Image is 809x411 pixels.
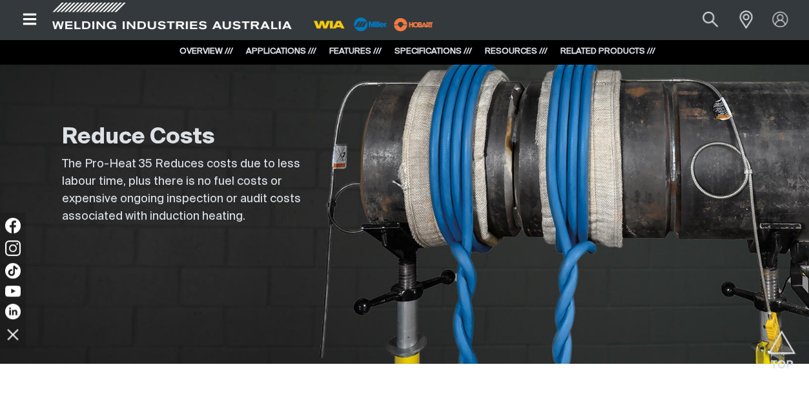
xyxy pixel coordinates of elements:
img: hide socials [2,323,24,345]
p: The Pro-Heat 35 Reduces costs due to less labour time, plus there is no fuel costs or expensive o... [62,156,320,226]
img: miller [390,15,437,34]
img: LinkedIn [5,304,21,319]
img: Instagram [5,240,21,256]
h2: Reduce Costs [62,123,320,152]
a: SPECIFICATIONS /// [394,47,472,56]
a: OVERVIEW /// [179,47,233,56]
a: RELATED PRODUCTS /// [560,47,655,56]
button: Search products [688,5,732,34]
img: TikTok [5,263,21,279]
button: Scroll to top [767,330,796,359]
a: miller [390,19,437,29]
a: RESOURCES /// [485,47,548,56]
img: YouTube [5,286,21,297]
input: Product name or item number... [672,5,732,34]
a: APPLICATIONS /// [246,47,316,56]
a: FEATURES /// [329,47,382,56]
img: Facebook [5,218,21,233]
